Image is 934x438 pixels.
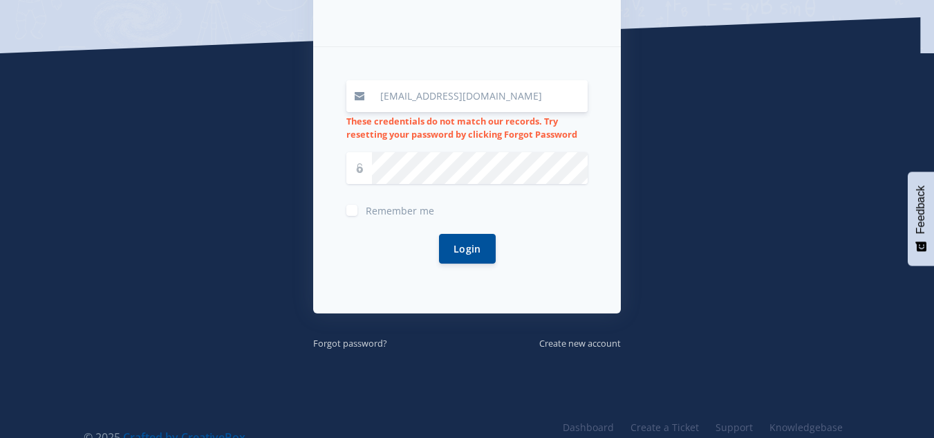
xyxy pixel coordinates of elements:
[622,417,707,437] a: Create a Ticket
[372,80,588,112] input: Email / User ID
[313,335,387,350] a: Forgot password?
[707,417,761,437] a: Support
[761,417,851,437] a: Knowledgebase
[346,115,577,140] strong: These credentials do not match our records. Try resetting your password by clicking Forgot Password
[539,337,621,349] small: Create new account
[554,417,622,437] a: Dashboard
[908,172,934,266] button: Feedback - Show survey
[366,204,434,217] span: Remember me
[439,234,496,264] button: Login
[915,185,927,234] span: Feedback
[313,337,387,349] small: Forgot password?
[539,335,621,350] a: Create new account
[769,421,843,434] span: Knowledgebase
